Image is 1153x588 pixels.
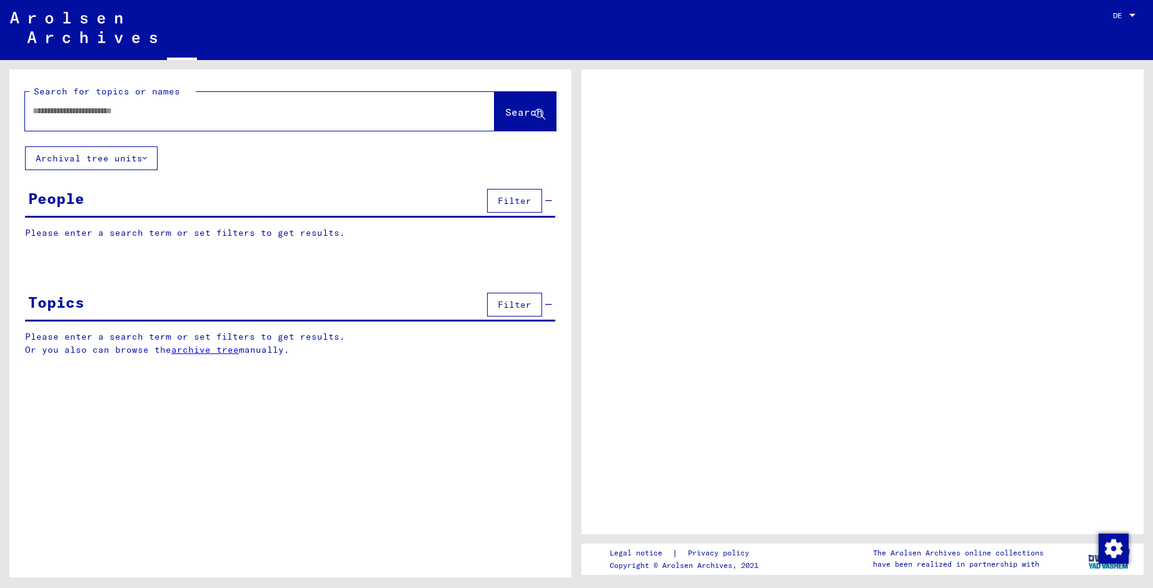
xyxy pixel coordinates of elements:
[1113,11,1127,20] span: DE
[34,86,180,97] mat-label: Search for topics or names
[498,195,531,206] span: Filter
[10,12,157,43] img: Arolsen_neg.svg
[610,547,764,560] div: |
[1085,543,1132,574] img: yv_logo.png
[1099,534,1129,564] img: Zustimmung ändern
[487,189,542,213] button: Filter
[610,560,764,571] p: Copyright © Arolsen Archives, 2021
[25,330,556,357] p: Please enter a search term or set filters to get results. Or you also can browse the manually.
[873,547,1044,559] p: The Arolsen Archives online collections
[25,226,555,240] p: Please enter a search term or set filters to get results.
[678,547,764,560] a: Privacy policy
[873,559,1044,570] p: have been realized in partnership with
[610,547,672,560] a: Legal notice
[505,106,543,118] span: Search
[495,92,556,131] button: Search
[498,299,531,310] span: Filter
[28,291,84,313] div: Topics
[28,187,84,210] div: People
[25,146,158,170] button: Archival tree units
[171,344,239,355] a: archive tree
[487,293,542,317] button: Filter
